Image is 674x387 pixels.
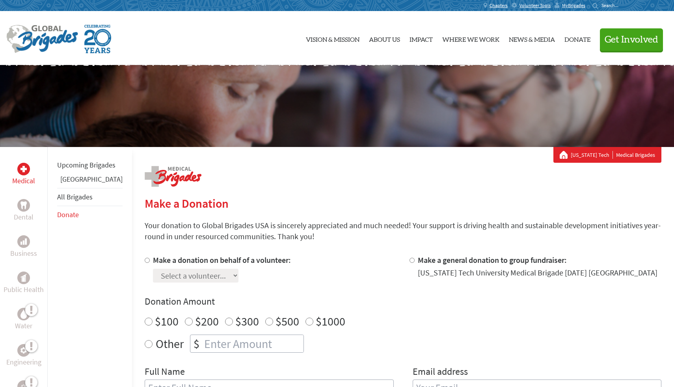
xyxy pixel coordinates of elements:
[60,175,123,184] a: [GEOGRAPHIC_DATA]
[369,18,400,59] a: About Us
[306,18,359,59] a: Vision & Mission
[6,25,78,53] img: Global Brigades Logo
[57,174,123,188] li: Ghana
[203,335,303,352] input: Enter Amount
[195,314,219,329] label: $200
[84,25,111,53] img: Global Brigades Celebrating 20 Years
[571,151,613,159] a: [US_STATE] Tech
[17,163,30,175] div: Medical
[410,18,433,59] a: Impact
[145,220,661,242] p: Your donation to Global Brigades USA is sincerely appreciated and much needed! Your support is dr...
[57,210,79,219] a: Donate
[20,238,27,245] img: Business
[20,309,27,318] img: Water
[17,308,30,320] div: Water
[418,267,657,278] div: [US_STATE] Tech University Medical Brigade [DATE] [GEOGRAPHIC_DATA]
[519,2,551,9] span: Volunteer Tools
[57,192,93,201] a: All Brigades
[413,365,468,380] label: Email address
[17,272,30,284] div: Public Health
[12,175,35,186] p: Medical
[10,235,37,259] a: BusinessBusiness
[6,357,41,368] p: Engineering
[57,206,123,223] li: Donate
[20,274,27,282] img: Public Health
[17,235,30,248] div: Business
[490,2,508,9] span: Chapters
[190,335,203,352] div: $
[20,347,27,354] img: Engineering
[15,308,32,331] a: WaterWater
[57,156,123,174] li: Upcoming Brigades
[442,18,499,59] a: Where We Work
[153,255,291,265] label: Make a donation on behalf of a volunteer:
[4,272,44,295] a: Public HealthPublic Health
[562,2,585,9] span: MyBrigades
[4,284,44,295] p: Public Health
[316,314,345,329] label: $1000
[15,320,32,331] p: Water
[145,166,201,187] img: logo-medical.png
[57,188,123,206] li: All Brigades
[6,344,41,368] a: EngineeringEngineering
[14,199,34,223] a: DentalDental
[57,160,115,169] a: Upcoming Brigades
[12,163,35,186] a: MedicalMedical
[276,314,299,329] label: $500
[145,295,661,308] h4: Donation Amount
[14,212,34,223] p: Dental
[145,196,661,210] h2: Make a Donation
[155,314,179,329] label: $100
[156,335,184,353] label: Other
[17,199,30,212] div: Dental
[600,28,663,51] button: Get Involved
[564,18,590,59] a: Donate
[20,166,27,172] img: Medical
[235,314,259,329] label: $300
[20,201,27,209] img: Dental
[605,35,658,45] span: Get Involved
[509,18,555,59] a: News & Media
[10,248,37,259] p: Business
[560,151,655,159] div: Medical Brigades
[601,2,624,8] input: Search...
[145,365,185,380] label: Full Name
[17,344,30,357] div: Engineering
[418,255,567,265] label: Make a general donation to group fundraiser:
